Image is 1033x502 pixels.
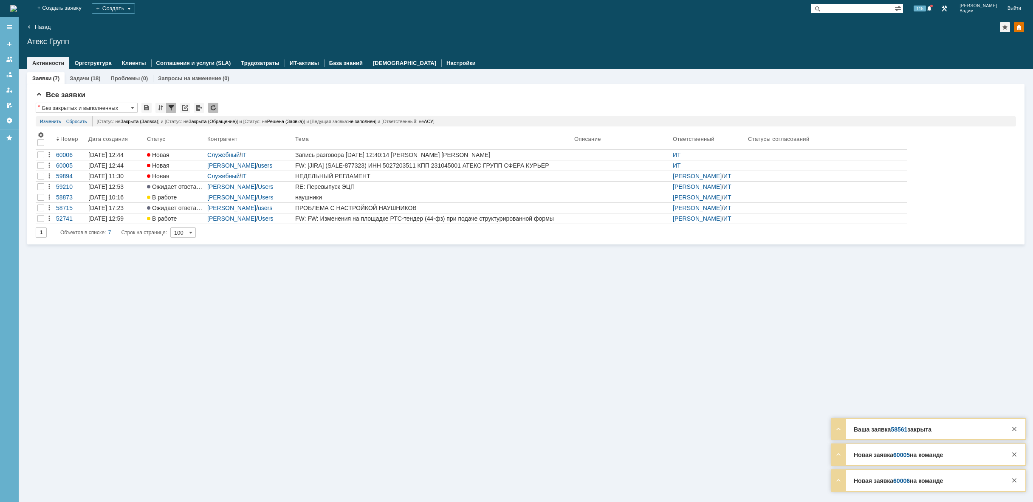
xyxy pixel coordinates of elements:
div: [DATE] 17:23 [88,205,124,211]
div: Контрагент [207,136,239,142]
a: [DATE] 12:53 [87,182,145,192]
a: Запись разговора [DATE] 12:40:14 [PERSON_NAME] [PERSON_NAME] [294,150,573,160]
div: Номер [60,136,78,142]
a: Изменить [40,116,61,126]
div: (0) [141,75,148,81]
span: Расширенный поиск [895,4,903,12]
div: [Статус: не ] и [Статус: не ] и [Статус: не ] и [Ведущая заявка: ] и [Ответственный: не ] [92,116,1012,126]
div: Сохранить вид [141,103,152,113]
a: [PERSON_NAME] [207,215,256,222]
a: [DATE] 12:59 [87,213,145,224]
span: Закрыта (Обращение) [189,119,237,124]
a: 60005 [893,452,910,458]
a: Новая [145,171,206,181]
div: Описание [574,136,601,142]
a: Мои согласования [3,98,16,112]
a: [PERSON_NAME] [207,162,256,169]
span: Все заявки [36,91,85,99]
strong: Новая заявка на команде [854,477,943,484]
div: / [207,205,292,211]
div: / [207,151,292,158]
div: / [207,173,292,179]
a: [PERSON_NAME] [673,183,722,190]
a: [PERSON_NAME] [673,205,722,211]
a: IT [241,173,246,179]
a: users [258,162,272,169]
div: Развернуть [833,449,844,460]
img: logo [10,5,17,12]
a: Назад [35,24,51,30]
div: Действия [46,173,53,179]
a: 52741 [54,213,87,224]
div: Развернуть [833,475,844,485]
a: RE: Перевыпуск ЭЦП [294,182,573,192]
a: Клиенты [122,60,146,66]
a: Ожидает ответа контрагента [145,203,206,213]
a: Запросы на изменение [158,75,221,81]
a: Мои заявки [3,83,16,97]
div: [DATE] 12:44 [88,151,124,158]
a: База знаний [329,60,363,66]
a: [PERSON_NAME] [673,215,722,222]
div: Действия [46,205,53,211]
a: 58561 [891,426,907,433]
th: Ответственный [671,130,746,150]
a: 58715 [54,203,87,213]
div: Фильтрация... [166,103,176,113]
div: / [207,194,292,201]
div: 60006 [56,151,85,158]
a: Создать заявку [3,37,16,51]
a: 60006 [54,150,87,160]
div: 7 [108,227,111,238]
a: [PERSON_NAME] [673,173,722,179]
div: [DATE] 12:59 [88,215,124,222]
i: Строк на странице: [60,227,167,238]
div: Статусы согласований [748,136,811,142]
span: Ожидает ответа контрагента [147,183,231,190]
div: Экспорт списка [194,103,204,113]
a: 60006 [893,477,910,484]
a: [DATE] 17:23 [87,203,145,213]
a: Настройки [3,114,16,127]
a: ИТ [723,194,731,201]
a: 58873 [54,192,87,202]
div: Создать [92,3,135,14]
a: [PERSON_NAME] [207,194,256,201]
a: В работе [145,192,206,202]
span: Решена (Заявка) [267,119,304,124]
a: Заявки [32,75,51,81]
div: Статус [147,136,166,142]
div: [DATE] 10:16 [88,194,124,201]
div: Закрыть [1009,449,1019,460]
span: Новая [147,162,169,169]
th: Дата создания [87,130,145,150]
span: Новая [147,151,169,158]
a: Активности [32,60,64,66]
a: FW: [JIRA] (SALE-877323) ИНН 5027203511 КПП 231045001 АТЕКС ГРУПП СФЕРА КУРЬЕР Настройка ЭДО_Миро... [294,160,573,171]
a: [PERSON_NAME] [207,205,256,211]
strong: Ваша заявка закрыта [854,426,931,433]
a: ИТ [673,162,681,169]
a: [DATE] 12:44 [87,150,145,160]
div: Действия [46,215,53,222]
span: Вадим [960,8,997,14]
div: Действия [46,183,53,190]
a: ИТ [723,205,731,211]
span: не заполнен [348,119,375,124]
a: НЕДЕЛЬНЫЙ РЕГЛАМЕНТ [294,171,573,181]
span: Ожидает ответа контрагента [147,205,231,211]
div: 60005 [56,162,85,169]
div: Дата создания [88,136,130,142]
div: Сортировка... [155,103,166,113]
div: 59894 [56,173,85,179]
div: / [673,194,745,201]
strong: Новая заявка на команде [854,452,943,458]
div: / [673,173,745,179]
a: users [258,205,272,211]
th: Тема [294,130,573,150]
div: Скопировать ссылку на список [180,103,190,113]
a: ИТ-активы [290,60,319,66]
a: Перейти на домашнюю страницу [10,5,17,12]
a: [DEMOGRAPHIC_DATA] [373,60,436,66]
div: Действия [46,194,53,201]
